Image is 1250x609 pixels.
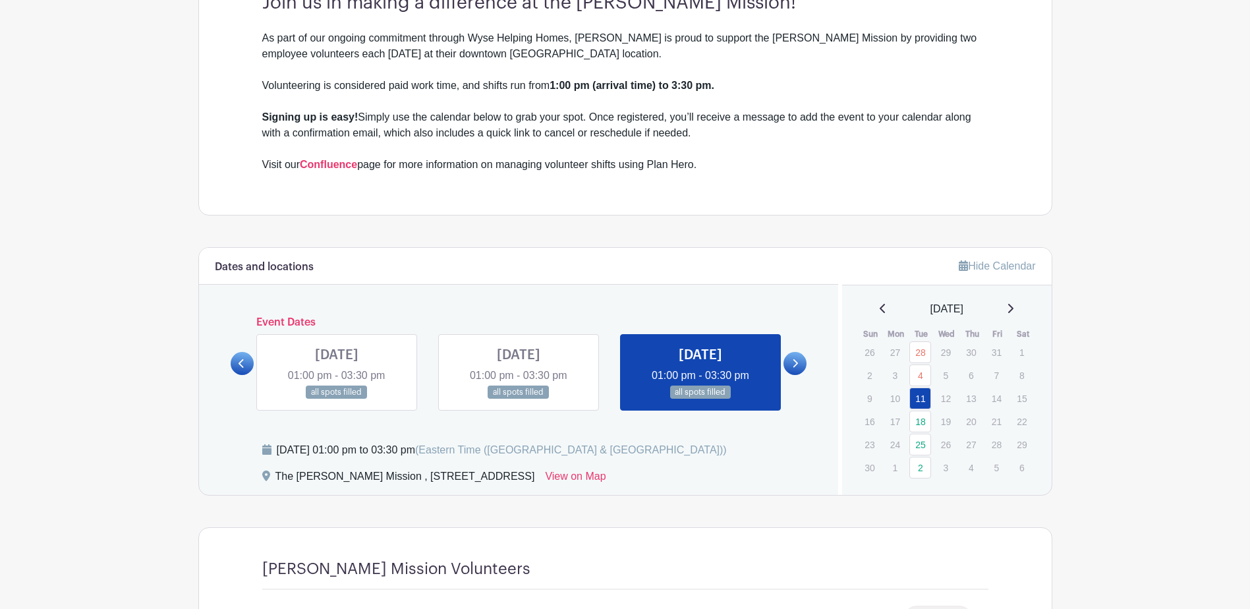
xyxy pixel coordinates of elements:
p: 28 [986,434,1008,455]
p: 1 [884,457,906,478]
p: 1 [1011,342,1033,362]
div: As part of our ongoing commitment through Wyse Helping Homes, [PERSON_NAME] is proud to support t... [262,30,988,78]
a: Confluence [300,159,357,170]
p: 12 [935,388,957,409]
span: (Eastern Time ([GEOGRAPHIC_DATA] & [GEOGRAPHIC_DATA])) [415,444,727,455]
a: 18 [909,411,931,432]
p: 7 [986,365,1008,386]
p: 26 [859,342,880,362]
a: 28 [909,341,931,363]
p: 16 [859,411,880,432]
p: 4 [960,457,982,478]
p: 23 [859,434,880,455]
th: Sun [858,328,884,341]
p: 27 [960,434,982,455]
a: 4 [909,364,931,386]
h4: [PERSON_NAME] Mission Volunteers [262,560,530,579]
p: 29 [1011,434,1033,455]
strong: 1:00 pm (arrival time) to 3:30 pm. Signing up is easy! [262,80,715,123]
p: 3 [884,365,906,386]
p: 31 [986,342,1008,362]
h6: Event Dates [254,316,784,329]
p: 22 [1011,411,1033,432]
p: 27 [884,342,906,362]
p: 3 [935,457,957,478]
p: 10 [884,388,906,409]
a: Hide Calendar [959,260,1035,272]
div: [DATE] 01:00 pm to 03:30 pm [277,442,727,458]
p: 30 [859,457,880,478]
th: Thu [959,328,985,341]
span: [DATE] [930,301,963,317]
p: 24 [884,434,906,455]
div: Volunteering is considered paid work time, and shifts run from Simply use the calendar below to g... [262,78,988,173]
div: The [PERSON_NAME] Mission , [STREET_ADDRESS] [275,469,535,490]
p: 2 [859,365,880,386]
p: 9 [859,388,880,409]
p: 17 [884,411,906,432]
p: 13 [960,388,982,409]
p: 8 [1011,365,1033,386]
p: 15 [1011,388,1033,409]
h6: Dates and locations [215,261,314,274]
th: Mon [884,328,909,341]
p: 5 [986,457,1008,478]
a: 2 [909,457,931,478]
p: 6 [1011,457,1033,478]
th: Tue [909,328,934,341]
p: 5 [935,365,957,386]
p: 29 [935,342,957,362]
a: 25 [909,434,931,455]
p: 14 [986,388,1008,409]
p: 6 [960,365,982,386]
a: View on Map [545,469,606,490]
p: 26 [935,434,957,455]
p: 19 [935,411,957,432]
th: Sat [1010,328,1036,341]
p: 30 [960,342,982,362]
a: 11 [909,388,931,409]
th: Fri [985,328,1011,341]
th: Wed [934,328,960,341]
p: 21 [986,411,1008,432]
p: 20 [960,411,982,432]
